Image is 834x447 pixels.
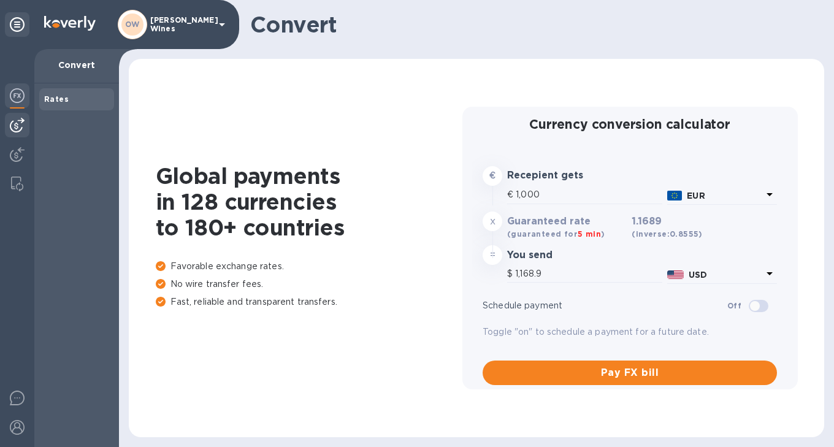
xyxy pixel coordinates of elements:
input: Amount [516,186,662,204]
b: USD [689,270,707,280]
div: = [483,245,502,265]
div: x [483,212,502,231]
div: $ [507,265,515,283]
p: No wire transfer fees. [156,278,462,291]
b: (inverse: 0.8555 ) [632,229,702,239]
button: Pay FX bill [483,361,777,385]
b: Rates [44,94,69,104]
h3: Guaranteed rate [507,216,627,227]
div: € [507,186,516,204]
img: Foreign exchange [10,88,25,103]
p: Schedule payment [483,299,727,312]
h3: You send [507,250,627,261]
h1: Convert [250,12,814,37]
p: [PERSON_NAME] Wines [150,16,212,33]
h3: 1.1689 [632,216,702,240]
b: EUR [687,191,705,201]
strong: € [489,170,495,180]
h3: Recepient gets [507,170,627,181]
img: USD [667,270,684,279]
p: Fast, reliable and transparent transfers. [156,296,462,308]
span: Pay FX bill [492,365,767,380]
b: (guaranteed for ) [507,229,605,239]
p: Favorable exchange rates. [156,260,462,273]
h2: Currency conversion calculator [483,117,777,132]
img: Logo [44,16,96,31]
h1: Global payments in 128 currencies to 180+ countries [156,163,462,240]
span: 5 min [578,229,601,239]
p: Convert [44,59,109,71]
b: Off [727,301,741,310]
b: OW [125,20,140,29]
input: Amount [515,265,662,283]
div: Unpin categories [5,12,29,37]
p: Toggle "on" to schedule a payment for a future date. [483,326,777,338]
